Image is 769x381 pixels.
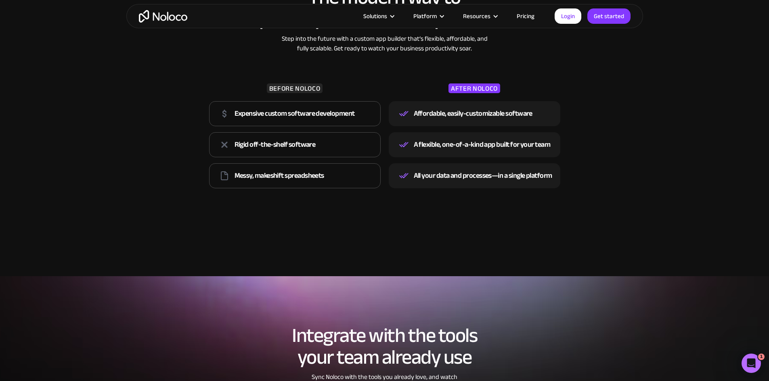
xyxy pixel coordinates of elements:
[413,11,437,21] div: Platform
[363,11,387,21] div: Solutions
[448,83,500,93] div: AFTER NOLOCO
[414,108,532,120] div: Affordable, easily-customizable software
[414,139,551,151] div: A flexible, one-of-a-kind app built for your team
[235,139,316,151] div: Rigid off-the-shelf software
[403,11,453,21] div: Platform
[139,10,187,23] a: home
[278,34,492,53] div: Step into the future with a custom app builder that’s flexible, affordable, and fully scalable. G...
[507,11,545,21] a: Pricing
[267,83,323,93] div: BEFORE NOLOCO
[134,325,635,368] h2: Integrate with the tools your team already use
[463,11,490,21] div: Resources
[453,11,507,21] div: Resources
[353,11,403,21] div: Solutions
[235,170,324,182] div: Messy, makeshift spreadsheets
[235,108,355,120] div: Expensive custom software development
[758,354,765,360] span: 1
[555,8,581,24] a: Login
[414,170,552,182] div: All your data and processes—in a single platform
[587,8,631,24] a: Get started
[742,354,761,373] iframe: Intercom live chat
